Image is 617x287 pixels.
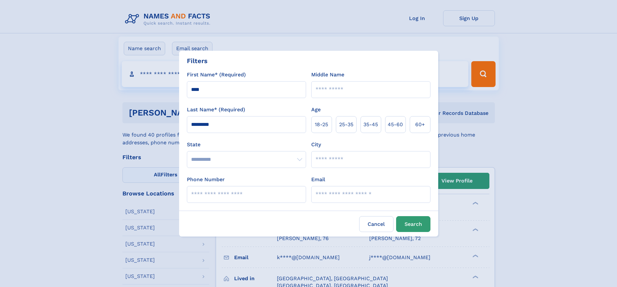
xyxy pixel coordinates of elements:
[311,176,325,183] label: Email
[359,216,394,232] label: Cancel
[311,141,321,149] label: City
[315,121,328,128] span: 18‑25
[187,71,246,79] label: First Name* (Required)
[311,106,321,114] label: Age
[339,121,353,128] span: 25‑35
[396,216,430,232] button: Search
[311,71,344,79] label: Middle Name
[363,121,378,128] span: 35‑45
[415,121,425,128] span: 60+
[187,176,225,183] label: Phone Number
[388,121,403,128] span: 45‑60
[187,141,306,149] label: State
[187,56,208,66] div: Filters
[187,106,245,114] label: Last Name* (Required)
